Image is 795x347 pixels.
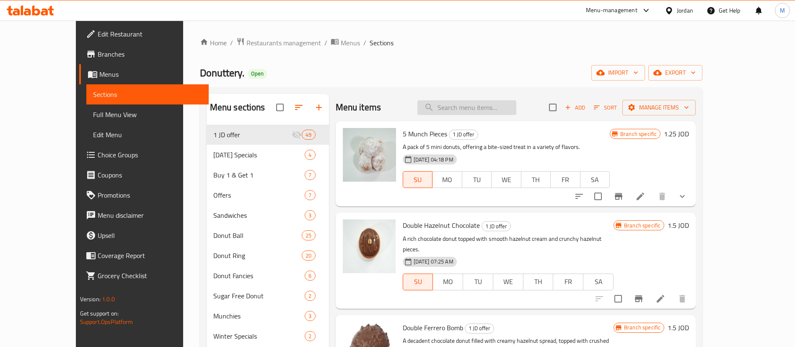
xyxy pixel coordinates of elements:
[309,97,329,117] button: Add section
[342,128,396,182] img: 5 Munch Pieces
[780,6,785,15] span: M
[553,274,583,290] button: FR
[99,69,202,79] span: Menus
[672,186,692,206] button: show more
[86,104,209,125] a: Full Menu View
[305,171,315,179] span: 7
[98,170,202,180] span: Coupons
[302,252,315,260] span: 20
[668,322,689,334] h6: 1.5 JOD
[672,289,692,309] button: delete
[491,171,521,188] button: WE
[207,266,329,286] div: Donut Fancies6
[466,174,489,186] span: TU
[363,38,366,48] li: /
[569,186,589,206] button: sort-choices
[230,38,233,48] li: /
[493,274,523,290] button: WE
[98,190,202,200] span: Promotions
[246,38,321,48] span: Restaurants management
[436,174,459,186] span: MO
[271,99,289,116] span: Select all sections
[403,142,610,152] p: A pack of 5 mini donuts, offering a bite-sized treat in a variety of flavors.
[302,131,315,139] span: 49
[98,271,202,281] span: Grocery Checklist
[655,294,666,304] a: Edit menu item
[527,276,550,288] span: TH
[436,276,460,288] span: MO
[207,225,329,245] div: Donut Ball25
[557,276,580,288] span: FR
[609,290,627,308] span: Select to update
[525,174,548,186] span: TH
[482,222,510,231] span: 1 JD offer
[248,70,267,77] span: Open
[410,258,457,266] span: [DATE] 07:25 AM
[677,6,693,15] div: Jordan
[664,128,689,140] h6: 1.25 JOD
[465,324,494,334] div: 1 JD offer
[302,230,315,240] div: items
[305,150,315,160] div: items
[98,29,202,39] span: Edit Restaurant
[213,291,305,301] span: Sugar Free Donut
[652,186,672,206] button: delete
[213,130,292,140] div: 1 JD offer
[594,103,617,112] span: Sort
[407,174,430,186] span: SU
[93,89,202,99] span: Sections
[592,101,619,114] button: Sort
[417,100,516,115] input: search
[584,174,607,186] span: SA
[79,266,209,286] a: Grocery Checklist
[305,170,315,180] div: items
[617,130,660,138] span: Branch specific
[86,125,209,145] a: Edit Menu
[635,191,645,201] a: Edit menu item
[305,190,315,200] div: items
[200,37,703,48] nav: breadcrumb
[213,271,305,281] span: Donut Fancies
[331,37,360,48] a: Menus
[213,210,305,220] span: Sandwiches
[554,174,577,186] span: FR
[583,274,614,290] button: SA
[80,308,119,319] span: Get support on:
[210,101,265,114] h2: Menu sections
[403,321,463,334] span: Double Ferrero Bomb
[449,130,478,139] span: 1 JD offer
[403,128,447,140] span: 5 Munch Pieces
[544,99,562,116] span: Select section
[213,150,305,160] div: Ramadan Specials
[207,165,329,185] div: Buy 1 & Get 17
[79,245,209,266] a: Coverage Report
[207,245,329,266] div: Donut Ring20
[609,186,629,206] button: Branch-specific-item
[79,205,209,225] a: Menu disclaimer
[98,49,202,59] span: Branches
[79,225,209,245] a: Upsell
[497,276,520,288] span: WE
[207,306,329,326] div: Munchies3
[588,101,622,114] span: Sort items
[305,292,315,300] span: 2
[207,145,329,165] div: [DATE] Specials4
[655,68,696,78] span: export
[236,37,321,48] a: Restaurants management
[80,294,101,305] span: Version:
[305,311,315,321] div: items
[521,171,551,188] button: TH
[213,250,302,261] span: Donut Ring
[564,103,586,112] span: Add
[302,250,315,261] div: items
[79,145,209,165] a: Choice Groups
[432,171,462,188] button: MO
[213,190,305,200] div: Offers
[586,5,637,16] div: Menu-management
[305,331,315,341] div: items
[98,150,202,160] span: Choice Groups
[562,101,588,114] span: Add item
